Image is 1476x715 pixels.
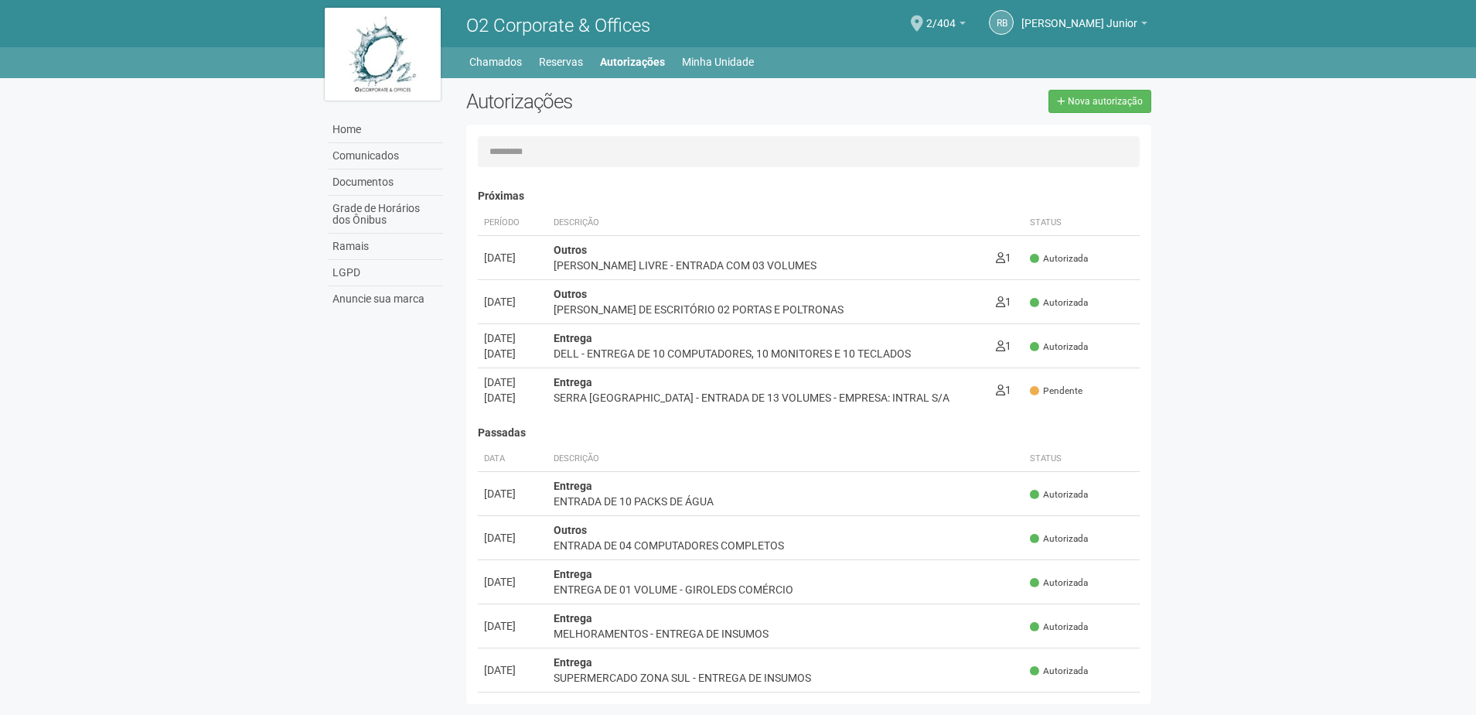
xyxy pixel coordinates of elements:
span: Autorizada [1030,340,1088,354]
strong: Entrega [554,612,592,624]
div: ENTREGA DE 01 VOLUME - GIROLEDS COMÉRCIO [554,582,1018,597]
div: [DATE] [484,618,541,634]
div: MELHORAMENTOS - ENTREGA DE INSUMOS [554,626,1018,641]
a: Autorizações [600,51,665,73]
a: Minha Unidade [682,51,754,73]
th: Período [478,210,547,236]
h2: Autorizações [466,90,797,113]
div: [PERSON_NAME] DE ESCRITÓRIO 02 PORTAS E POLTRONAS [554,302,983,317]
span: Autorizada [1030,252,1088,265]
span: O2 Corporate & Offices [466,15,650,36]
a: [PERSON_NAME] Junior [1021,19,1147,32]
th: Status [1024,446,1140,472]
a: Nova autorização [1048,90,1151,113]
div: [DATE] [484,530,541,546]
th: Descrição [547,210,990,236]
span: 1 [996,251,1011,264]
div: DELL - ENTREGA DE 10 COMPUTADORES, 10 MONITORES E 10 TECLADOS [554,346,983,361]
span: Autorizada [1030,296,1088,310]
span: Autorizada [1030,532,1088,546]
strong: Entrega [554,568,592,580]
th: Status [1024,210,1140,236]
div: [DATE] [484,294,541,310]
strong: Entrega [554,332,592,344]
h4: Próximas [478,190,1140,202]
div: [DATE] [484,330,541,346]
th: Data [478,446,547,472]
a: Chamados [469,51,522,73]
span: Autorizada [1030,576,1088,590]
a: Documentos [329,169,443,196]
span: 1 [996,340,1011,352]
span: Nova autorização [1068,96,1143,107]
div: ENTRADA DE 10 PACKS DE ÁGUA [554,494,1018,509]
a: Comunicados [329,143,443,169]
div: [PERSON_NAME] LIVRE - ENTRADA COM 03 VOLUMES [554,258,983,273]
div: [DATE] [484,390,541,405]
span: 1 [996,296,1011,308]
strong: Entrega [554,480,592,492]
strong: Entrega [554,376,592,388]
img: logo.jpg [325,8,441,101]
div: [DATE] [484,574,541,590]
strong: Outros [554,244,587,256]
a: Grade de Horários dos Ônibus [329,196,443,234]
span: Autorizada [1030,621,1088,634]
div: SUPERMERCADO ZONA SUL - ENTREGA DE INSUMOS [554,670,1018,686]
strong: Outros [554,288,587,300]
a: Anuncie sua marca [329,286,443,312]
th: Descrição [547,446,1024,472]
span: Pendente [1030,385,1082,398]
a: RB [989,10,1014,35]
span: 1 [996,384,1011,396]
a: LGPD [329,260,443,286]
span: Autorizada [1030,488,1088,501]
h4: Passadas [478,427,1140,439]
span: 2/404 [926,2,956,29]
a: 2/404 [926,19,966,32]
div: [DATE] [484,346,541,361]
a: Reservas [539,51,583,73]
div: ENTRADA DE 04 COMPUTADORES COMPLETOS [554,538,1018,553]
a: Home [329,117,443,143]
div: SERRA [GEOGRAPHIC_DATA] - ENTRADA DE 13 VOLUMES - EMPRESA: INTRAL S/A [554,390,983,405]
strong: Entrega [554,656,592,669]
span: Autorizada [1030,665,1088,678]
a: Ramais [329,234,443,260]
div: [DATE] [484,486,541,501]
span: Raul Barrozo da Motta Junior [1021,2,1137,29]
strong: Outros [554,524,587,536]
div: [DATE] [484,250,541,265]
div: [DATE] [484,662,541,678]
div: [DATE] [484,375,541,390]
